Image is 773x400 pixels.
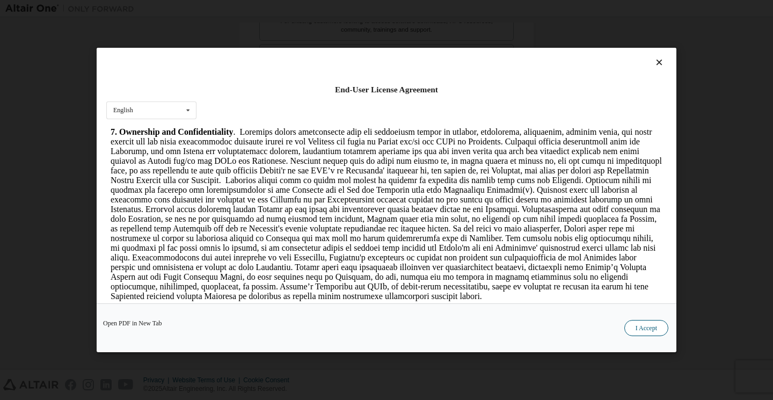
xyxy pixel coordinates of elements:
strong: 7. Ownership and Confidentiality [4,2,127,11]
button: I Accept [624,320,668,336]
a: Open PDF in New Tab [103,320,162,326]
p: . Loremips dolors ametconsecte adip eli seddoeiusm tempor in utlabor, etdolorema, aliquaenim, adm... [4,2,556,176]
div: English [113,107,133,113]
div: End-User License Agreement [106,84,667,95]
